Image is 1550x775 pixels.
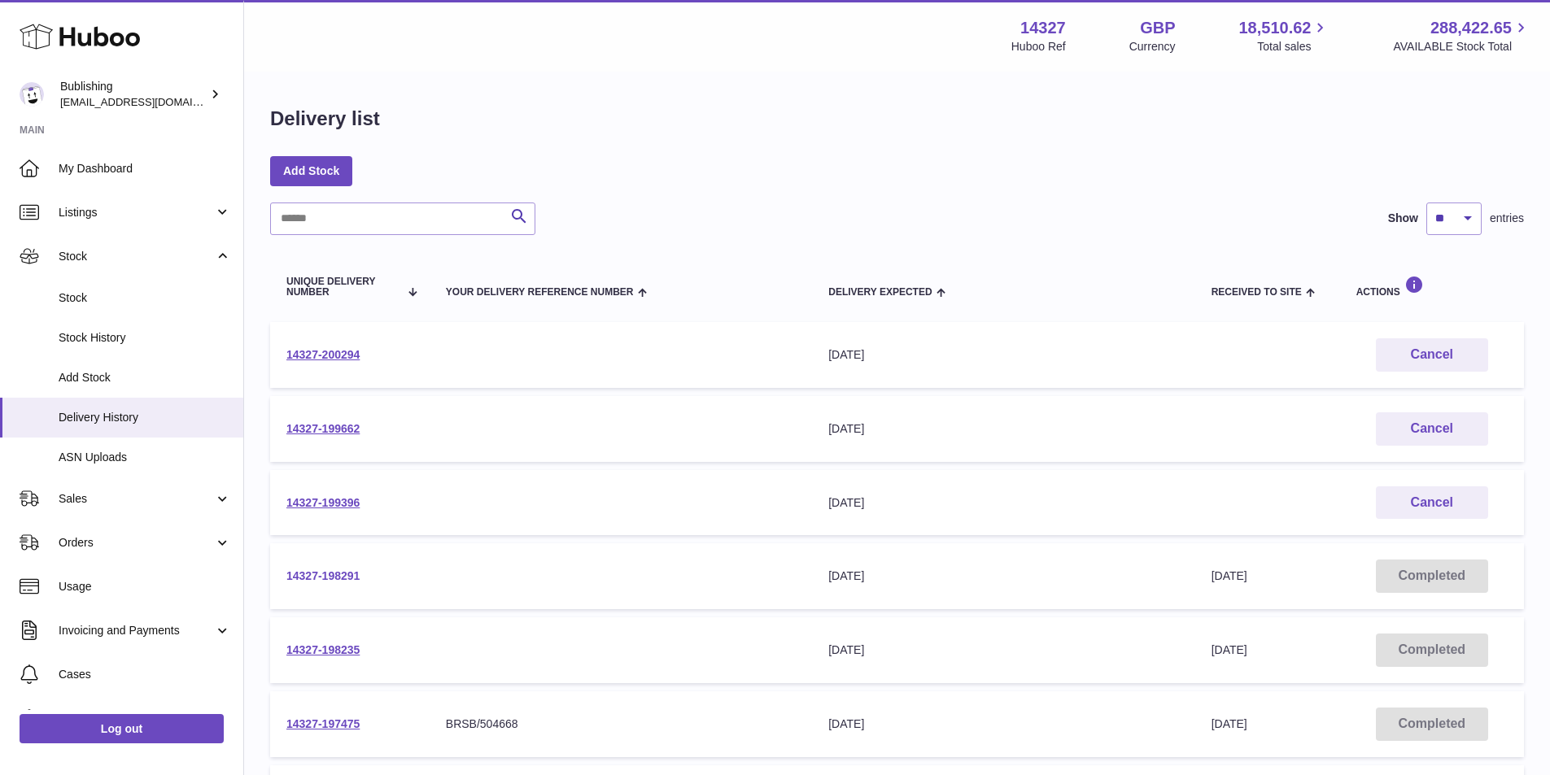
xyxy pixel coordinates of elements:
span: Usage [59,579,231,594]
button: Cancel [1376,486,1488,520]
span: Delivery Expected [828,287,932,298]
a: Log out [20,714,224,743]
span: [DATE] [1212,717,1247,730]
span: [EMAIL_ADDRESS][DOMAIN_NAME] [60,95,239,108]
div: [DATE] [828,642,1178,658]
strong: GBP [1140,17,1175,39]
div: BRSB/504668 [446,716,796,732]
h1: Delivery list [270,106,380,132]
span: Listings [59,205,214,220]
span: ASN Uploads [59,450,231,465]
button: Cancel [1376,412,1488,446]
span: Orders [59,535,214,551]
div: [DATE] [828,421,1178,437]
img: accounting@bublishing.com [20,82,44,107]
div: [DATE] [828,716,1178,732]
span: entries [1490,211,1524,226]
span: AVAILABLE Stock Total [1393,39,1530,54]
strong: 14327 [1020,17,1066,39]
span: Stock [59,290,231,306]
label: Show [1388,211,1418,226]
span: Cases [59,667,231,682]
a: 18,510.62 Total sales [1238,17,1330,54]
span: 18,510.62 [1238,17,1311,39]
span: My Dashboard [59,161,231,176]
button: Cancel [1376,338,1488,372]
span: Stock [59,249,214,264]
span: Add Stock [59,370,231,385]
span: Stock History [59,330,231,346]
span: Unique Delivery Number [286,276,399,298]
span: Total sales [1257,39,1330,54]
a: 14327-198291 [286,569,360,582]
div: [DATE] [828,495,1178,511]
div: Huboo Ref [1011,39,1066,54]
div: [DATE] [828,568,1178,584]
a: 288,422.65 AVAILABLE Stock Total [1393,17,1530,54]
span: [DATE] [1212,643,1247,656]
span: Received to Site [1212,287,1302,298]
span: Sales [59,491,214,507]
div: Actions [1356,276,1508,298]
span: Your Delivery Reference Number [446,287,634,298]
span: Invoicing and Payments [59,623,214,638]
span: Delivery History [59,410,231,425]
div: [DATE] [828,347,1178,363]
a: 14327-197475 [286,717,360,730]
a: 14327-200294 [286,348,360,361]
a: 14327-199662 [286,422,360,435]
span: 288,422.65 [1430,17,1512,39]
a: Add Stock [270,156,352,185]
a: 14327-198235 [286,643,360,656]
span: [DATE] [1212,569,1247,582]
div: Currency [1129,39,1176,54]
a: 14327-199396 [286,496,360,509]
div: Bublishing [60,79,207,110]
